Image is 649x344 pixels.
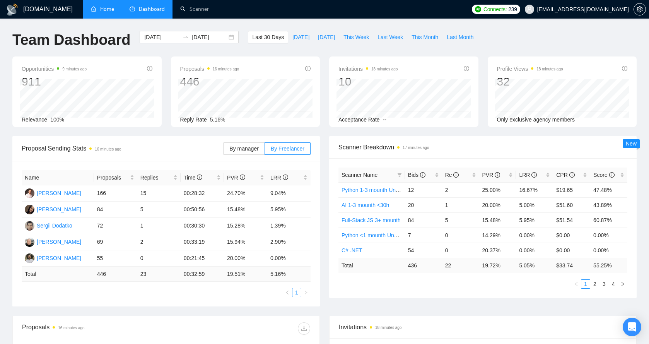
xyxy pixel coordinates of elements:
span: Invitations [338,64,398,74]
span: info-circle [305,66,311,71]
td: 1 [137,218,181,234]
td: 20.37% [479,243,516,258]
span: Connects: [483,5,507,14]
span: setting [634,6,646,12]
a: AP[PERSON_NAME] [25,238,81,245]
li: 4 [609,279,618,289]
div: Proposals [22,322,166,335]
span: info-circle [240,175,245,180]
a: setting [634,6,646,12]
span: [DATE] [292,33,309,41]
button: This Week [339,31,373,43]
span: user [527,7,532,12]
a: AI 1-3 mounth <30h [342,202,389,208]
span: CPR [556,172,574,178]
span: info-circle [609,172,615,178]
span: Relevance [22,116,47,123]
td: 72 [94,218,137,234]
span: Scanner Breakdown [338,142,627,152]
td: 0.00% [516,243,553,258]
td: 12 [405,182,442,197]
td: 00:32:59 [181,267,224,282]
span: Score [593,172,614,178]
span: This Month [412,33,438,41]
img: KM [25,205,34,214]
td: $19.65 [553,182,590,197]
td: 00:30:30 [181,218,224,234]
td: 2 [137,234,181,250]
div: 446 [180,74,239,89]
li: Next Page [301,288,311,297]
button: setting [634,3,646,15]
td: 0.00% [590,243,627,258]
td: $0.00 [553,243,590,258]
span: Profile Views [497,64,563,74]
a: searchScanner [180,6,209,12]
span: info-circle [283,175,288,180]
td: $51.60 [553,197,590,212]
td: 69 [94,234,137,250]
td: $51.54 [553,212,590,228]
td: 60.87% [590,212,627,228]
td: 55 [94,250,137,267]
span: 5.16% [210,116,225,123]
td: 20.00% [479,197,516,212]
span: PVR [227,175,245,181]
img: upwork-logo.png [475,6,481,12]
li: 3 [599,279,609,289]
span: Opportunities [22,64,87,74]
div: 911 [22,74,87,89]
td: 15.94% [224,234,267,250]
td: $0.00 [553,228,590,243]
td: 0.00% [267,250,311,267]
span: Acceptance Rate [338,116,380,123]
button: left [283,288,292,297]
td: 2 [442,182,479,197]
td: 84 [94,202,137,218]
span: By manager [229,145,258,152]
li: Previous Page [283,288,292,297]
a: Python 1-3 mounth Unspecified h [342,187,422,193]
td: Total [22,267,94,282]
span: swap-right [183,34,189,40]
div: 10 [338,74,398,89]
div: 32 [497,74,563,89]
td: 1.39% [267,218,311,234]
a: KM[PERSON_NAME] [25,206,81,212]
span: Dashboard [139,6,165,12]
button: Last Month [442,31,478,43]
button: Last 30 Days [248,31,288,43]
a: C# .NET [342,247,362,253]
a: 1 [292,288,301,297]
td: 43.89% [590,197,627,212]
a: 4 [609,280,618,288]
span: info-circle [569,172,575,178]
td: 446 [94,267,137,282]
td: Total [338,258,405,273]
span: Last Month [447,33,473,41]
td: 00:21:45 [181,250,224,267]
div: [PERSON_NAME] [37,238,81,246]
td: 00:33:19 [181,234,224,250]
div: Sergii Dodatko [37,221,72,230]
time: 9 minutes ago [62,67,87,71]
div: Open Intercom Messenger [623,318,641,336]
td: 00:50:56 [181,202,224,218]
span: info-circle [464,66,469,71]
span: Proposals [97,173,128,182]
span: info-circle [622,66,627,71]
span: Proposals [180,64,239,74]
td: 0 [442,243,479,258]
time: 17 minutes ago [403,145,429,150]
time: 18 minutes ago [371,67,398,71]
td: 15.28% [224,218,267,234]
li: 1 [292,288,301,297]
span: to [183,34,189,40]
li: 2 [590,279,599,289]
span: Proposal Sending Stats [22,144,223,153]
button: right [618,279,627,289]
span: info-circle [495,172,500,178]
button: [DATE] [288,31,314,43]
span: Only exclusive agency members [497,116,575,123]
span: Replies [140,173,172,182]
